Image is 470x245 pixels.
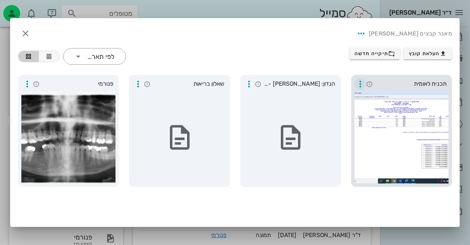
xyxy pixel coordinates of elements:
[403,48,452,59] button: העלאת קובץ
[153,79,224,89] span: שאלון בריאות
[264,79,336,89] span: הנדון: [PERSON_NAME] - ת.ז. 315131078
[409,50,447,57] span: העלאת קובץ
[63,48,126,65] div: לפי תאריך
[86,53,114,61] div: לפי תאריך
[349,48,401,59] button: תיקייה חדשה
[375,79,447,89] span: תכנית לאומית
[354,50,395,57] span: תיקייה חדשה
[42,79,113,89] span: פנורמי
